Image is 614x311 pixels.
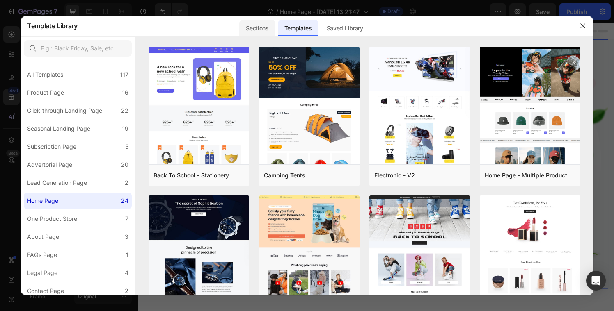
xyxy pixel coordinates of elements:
[137,189,144,196] img: Alt Image
[121,106,128,116] div: 22
[27,196,58,206] div: Home Page
[278,20,318,36] div: Templates
[256,17,486,275] img: Alt Image
[122,88,128,98] div: 16
[27,15,78,36] h2: Template Library
[485,170,575,180] div: Home Page - Multiple Product - Apparel - Style 4
[374,170,415,180] div: Electronic - V2
[121,196,128,206] div: 24
[125,232,128,242] div: 3
[6,183,87,202] button: View All Products
[259,47,360,266] img: tent.png
[153,170,229,180] div: Back To School - Stationery
[27,286,64,296] div: Contact Page
[27,214,77,224] div: One Product Store
[125,178,128,188] div: 2
[122,124,128,134] div: 19
[19,188,74,197] div: View All Products
[125,142,128,152] div: 5
[27,268,57,278] div: Legal Page
[125,268,128,278] div: 4
[125,286,128,296] div: 2
[7,81,236,131] p: Delicious and fresh organic drinks
[7,139,236,159] p: The healthy choice every morning. Purify your body and get the vitamins you need to power you thr...
[125,214,128,224] div: 7
[320,20,370,36] div: Saved Library
[27,250,57,260] div: FAQs Page
[27,232,59,242] div: About Page
[27,178,87,188] div: Lead Generation Page
[120,70,128,79] div: 117
[27,142,76,152] div: Subscription Page
[95,188,133,197] p: 258K Bought
[126,250,128,260] div: 1
[24,40,132,57] input: E.g.: Black Friday, Sale, etc.
[121,160,128,170] div: 20
[27,106,102,116] div: Click-through Landing Page
[27,70,63,79] div: All Templates
[264,170,305,180] div: Camping Tents
[586,271,606,291] div: Open Intercom Messenger
[27,88,64,98] div: Product Page
[266,21,284,29] div: Image
[27,124,90,134] div: Seasonal Landing Page
[27,160,72,170] div: Advertorial Page
[239,20,275,36] div: Sections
